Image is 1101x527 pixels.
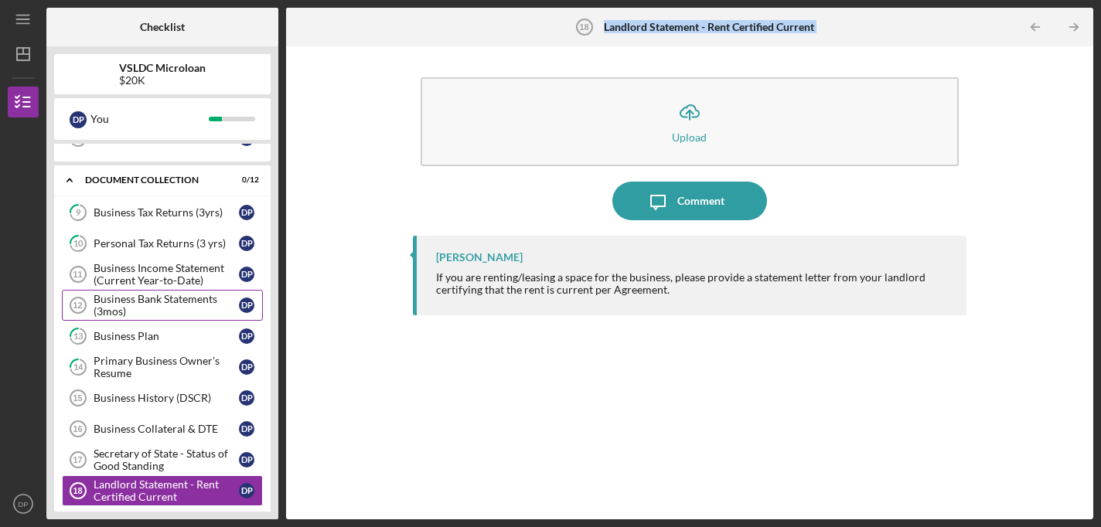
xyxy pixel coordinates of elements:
tspan: 12 [73,301,82,310]
div: Secretary of State - Status of Good Standing [94,447,239,472]
tspan: 13 [73,331,83,342]
div: You [90,106,209,132]
tspan: 8 [76,134,80,144]
button: Comment [612,182,767,220]
div: D P [239,421,254,437]
div: D P [239,328,254,344]
div: D P [239,297,254,313]
div: D P [239,236,254,251]
div: Business Plan [94,330,239,342]
div: D P [239,359,254,375]
div: D P [239,452,254,467]
div: Business History (DSCR) [94,392,239,404]
a: 17Secretary of State - Status of Good StandingDP [62,444,263,475]
tspan: 18 [73,486,82,495]
div: D P [239,267,254,282]
b: VSLDC Microloan [119,62,206,74]
div: D P [239,483,254,498]
div: Business Collateral & DTE [94,423,239,435]
div: Landlord Statement - Rent Certified Current [94,478,239,503]
tspan: 10 [73,239,84,249]
a: 18Landlord Statement - Rent Certified CurrentDP [62,475,263,506]
div: 0 / 12 [231,175,259,185]
tspan: 18 [579,22,588,32]
tspan: 16 [73,424,82,433]
tspan: 15 [73,393,82,403]
div: D P [239,205,254,220]
div: [PERSON_NAME] [436,251,523,263]
div: $20K [119,74,206,87]
div: Personal Tax Returns (3 yrs) [94,237,239,250]
tspan: 11 [73,270,82,279]
div: Primary Business Owner's Resume [94,355,239,379]
a: 15Business History (DSCR)DP [62,382,263,413]
button: Upload [421,77,960,166]
div: Business Income Statement (Current Year-to-Date) [94,262,239,287]
a: 12Business Bank Statements (3mos)DP [62,290,263,321]
div: If you are renting/leasing a space for the business, please provide a statement letter from your ... [436,271,952,296]
tspan: 9 [76,208,81,218]
a: 14Primary Business Owner's ResumeDP [62,352,263,382]
div: D P [70,111,87,128]
button: DP [8,488,39,519]
a: 11Business Income Statement (Current Year-to-Date)DP [62,259,263,290]
div: Business Bank Statements (3mos) [94,293,239,318]
a: 13Business PlanDP [62,321,263,352]
div: Document Collection [85,175,220,185]
a: 10Personal Tax Returns (3 yrs)DP [62,228,263,259]
div: Business Tax Returns (3yrs) [94,206,239,219]
b: Checklist [140,21,185,33]
tspan: 14 [73,362,84,372]
tspan: 17 [73,455,82,464]
div: D P [239,390,254,406]
div: Comment [677,182,724,220]
div: Upload [672,131,707,143]
a: 9Business Tax Returns (3yrs)DP [62,197,263,228]
text: DP [18,500,28,508]
a: 8Debt ScheduleDP [62,123,263,154]
b: Landlord Statement - Rent Certified Current [604,21,814,33]
a: 16Business Collateral & DTEDP [62,413,263,444]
